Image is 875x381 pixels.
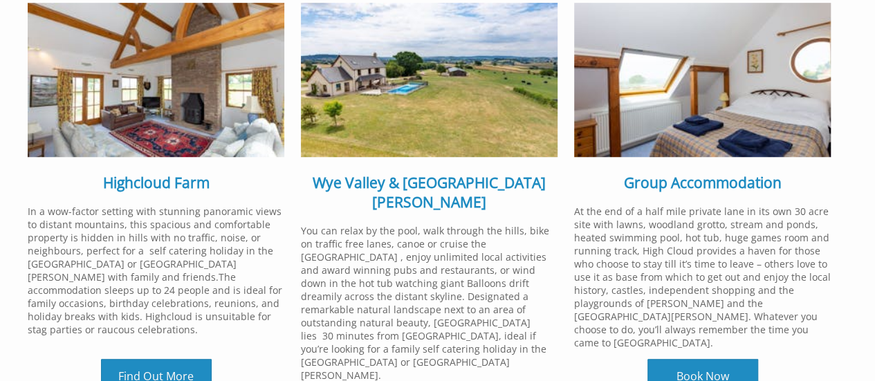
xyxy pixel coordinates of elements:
p: At the end of a half mile private lane in its own 30 acre site with lawns, woodland grotto, strea... [574,205,831,349]
h2: Wye Valley & [GEOGRAPHIC_DATA][PERSON_NAME] [301,173,558,212]
h2: Group Accommodation [574,173,831,192]
h2: Highcloud Farm [28,173,284,192]
p: In a wow-factor setting with stunning panoramic views to distant mountains, this spacious and com... [28,205,284,349]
